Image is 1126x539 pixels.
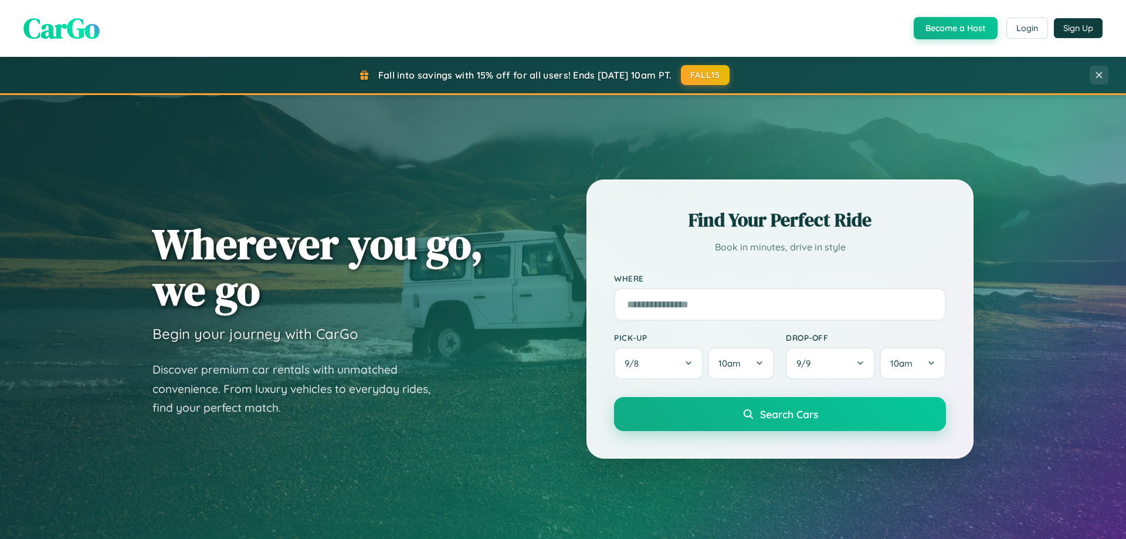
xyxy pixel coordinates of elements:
[614,239,946,256] p: Book in minutes, drive in style
[152,221,483,313] h1: Wherever you go, we go
[625,358,645,369] span: 9 / 8
[1006,18,1048,39] button: Login
[152,325,358,343] h3: Begin your journey with CarGo
[760,408,818,421] span: Search Cars
[614,273,946,283] label: Where
[914,17,998,39] button: Become a Host
[1054,18,1103,38] button: Sign Up
[378,69,672,81] span: Fall into savings with 15% off for all users! Ends [DATE] 10am PT.
[718,358,741,369] span: 10am
[614,347,703,379] button: 9/8
[786,347,875,379] button: 9/9
[614,207,946,233] h2: Find Your Perfect Ride
[708,347,774,379] button: 10am
[786,333,946,343] label: Drop-off
[796,358,816,369] span: 9 / 9
[614,333,774,343] label: Pick-up
[890,358,913,369] span: 10am
[880,347,946,379] button: 10am
[681,65,730,85] button: FALL15
[614,397,946,431] button: Search Cars
[23,9,100,48] span: CarGo
[152,360,446,418] p: Discover premium car rentals with unmatched convenience. From luxury vehicles to everyday rides, ...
